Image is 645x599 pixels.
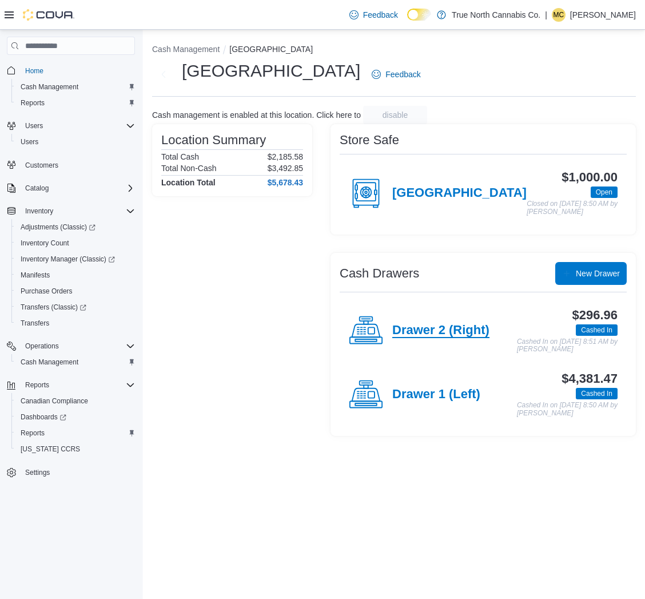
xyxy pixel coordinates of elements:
[161,133,266,147] h3: Location Summary
[21,445,80,454] span: [US_STATE] CCRS
[16,96,49,110] a: Reports
[517,402,618,417] p: Cashed In on [DATE] 8:50 AM by [PERSON_NAME]
[11,134,140,150] button: Users
[21,339,63,353] button: Operations
[11,409,140,425] a: Dashboards
[25,380,49,390] span: Reports
[11,354,140,370] button: Cash Management
[268,152,303,161] p: $2,185.58
[161,178,216,187] h4: Location Total
[268,164,303,173] p: $3,492.85
[517,338,618,354] p: Cashed In on [DATE] 8:51 AM by [PERSON_NAME]
[152,43,636,57] nav: An example of EuiBreadcrumbs
[7,57,135,510] nav: Complex example
[16,394,135,408] span: Canadian Compliance
[581,325,612,335] span: Cashed In
[16,316,54,330] a: Transfers
[576,388,618,399] span: Cashed In
[11,251,140,267] a: Inventory Manager (Classic)
[367,63,425,86] a: Feedback
[16,252,135,266] span: Inventory Manager (Classic)
[16,410,135,424] span: Dashboards
[11,315,140,331] button: Transfers
[572,308,618,322] h3: $296.96
[21,137,38,146] span: Users
[21,181,53,195] button: Catalog
[576,268,620,279] span: New Drawer
[229,45,313,54] button: [GEOGRAPHIC_DATA]
[11,219,140,235] a: Adjustments (Classic)
[2,118,140,134] button: Users
[16,300,135,314] span: Transfers (Classic)
[16,135,135,149] span: Users
[21,287,73,296] span: Purchase Orders
[16,96,135,110] span: Reports
[21,204,58,218] button: Inventory
[21,119,135,133] span: Users
[21,239,69,248] span: Inventory Count
[2,203,140,219] button: Inventory
[25,207,53,216] span: Inventory
[11,95,140,111] button: Reports
[21,98,45,108] span: Reports
[21,82,78,92] span: Cash Management
[576,324,618,336] span: Cashed In
[152,63,175,86] button: Next
[21,429,45,438] span: Reports
[21,339,135,353] span: Operations
[2,338,140,354] button: Operations
[16,426,135,440] span: Reports
[16,316,135,330] span: Transfers
[16,284,77,298] a: Purchase Orders
[552,8,566,22] div: Meghan Creelman
[152,45,220,54] button: Cash Management
[340,133,399,147] h3: Store Safe
[11,235,140,251] button: Inventory Count
[392,323,489,338] h4: Drawer 2 (Right)
[596,187,612,197] span: Open
[16,426,49,440] a: Reports
[562,372,618,386] h3: $4,381.47
[16,220,100,234] a: Adjustments (Classic)
[392,186,527,201] h4: [GEOGRAPHIC_DATA]
[407,9,431,21] input: Dark Mode
[555,262,627,285] button: New Drawer
[11,299,140,315] a: Transfers (Classic)
[383,109,408,121] span: disable
[25,342,59,351] span: Operations
[16,284,135,298] span: Purchase Orders
[345,3,403,26] a: Feedback
[11,393,140,409] button: Canadian Compliance
[11,79,140,95] button: Cash Management
[21,158,63,172] a: Customers
[11,441,140,457] button: [US_STATE] CCRS
[11,425,140,441] button: Reports
[452,8,540,22] p: True North Cannabis Co.
[21,303,86,312] span: Transfers (Classic)
[21,465,135,479] span: Settings
[182,59,360,82] h1: [GEOGRAPHIC_DATA]
[2,464,140,481] button: Settings
[161,152,199,161] h6: Total Cash
[2,377,140,393] button: Reports
[16,236,74,250] a: Inventory Count
[2,180,140,196] button: Catalog
[268,178,303,187] h4: $5,678.43
[16,268,54,282] a: Manifests
[545,8,547,22] p: |
[591,187,618,198] span: Open
[152,110,361,120] p: Cash management is enabled at this location. Click here to
[23,9,74,21] img: Cova
[25,121,43,130] span: Users
[21,271,50,280] span: Manifests
[21,119,47,133] button: Users
[581,388,612,399] span: Cashed In
[21,181,135,195] span: Catalog
[340,267,419,280] h3: Cash Drawers
[21,378,135,392] span: Reports
[16,220,135,234] span: Adjustments (Classic)
[25,66,43,76] span: Home
[21,255,115,264] span: Inventory Manager (Classic)
[21,466,54,479] a: Settings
